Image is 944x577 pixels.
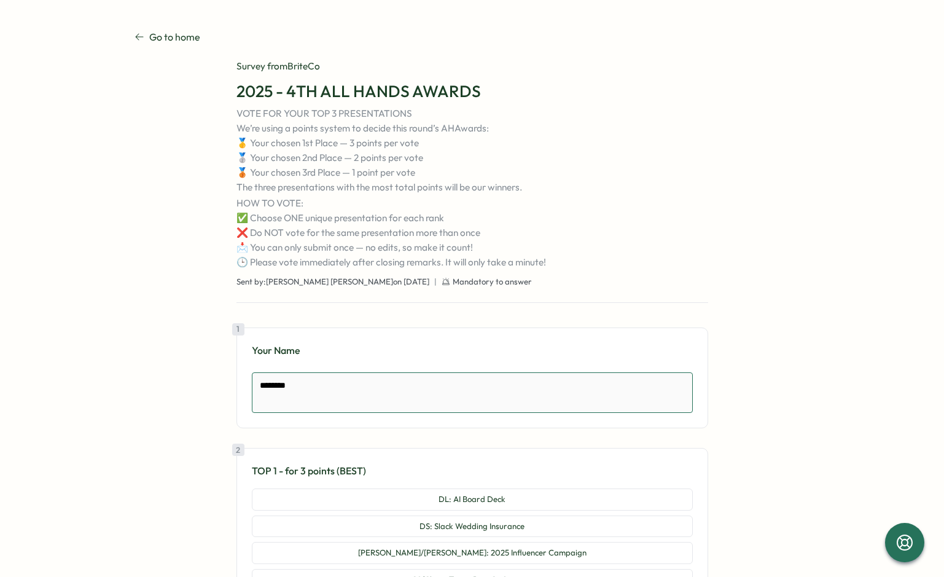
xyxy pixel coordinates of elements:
p: TOP 1 - for 3 points (BEST) [252,463,693,479]
h1: 2025 - 4TH ALL HANDS AWARDS [236,80,708,102]
a: Go to home [135,29,200,45]
span: Mandatory to answer [453,277,532,288]
button: DL: AI Board Deck [252,489,693,511]
button: DS: Slack Wedding Insurance [252,516,693,538]
div: 2 [232,444,244,456]
p: Your Name [252,343,693,358]
button: [PERSON_NAME]/[PERSON_NAME]: 2025 Influencer Campaign [252,542,693,564]
p: VOTE FOR YOUR TOP 3 PRESENTATIONS We’re using a points system to decide this round’s AHAwards: 🥇 ... [236,107,708,269]
div: 1 [232,323,244,336]
p: Go to home [149,29,200,45]
span: | [434,277,437,288]
div: Survey from BriteCo [236,60,708,73]
span: Sent by: [PERSON_NAME] [PERSON_NAME] on [DATE] [236,277,429,288]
